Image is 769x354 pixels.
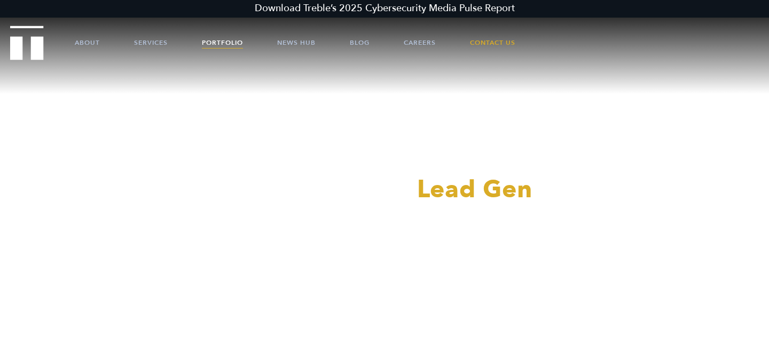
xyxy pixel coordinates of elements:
[417,173,532,206] span: Lead Gen
[350,27,370,59] a: Blog
[134,27,168,59] a: Services
[277,27,316,59] a: News Hub
[470,27,515,59] a: Contact Us
[404,27,436,59] a: Careers
[10,26,44,60] img: Treble logo
[202,27,243,59] a: Portfolio
[75,27,100,59] a: About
